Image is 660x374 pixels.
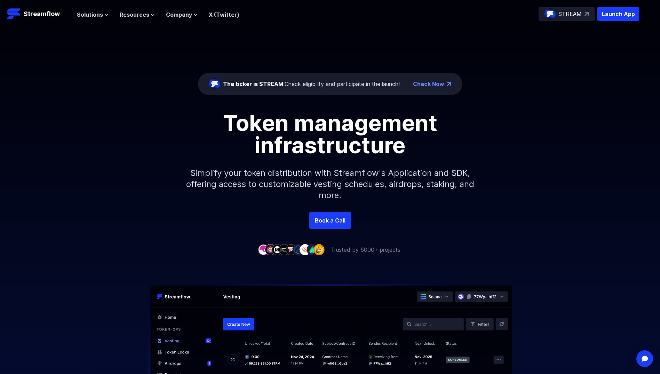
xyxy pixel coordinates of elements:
p: Streamflow [24,9,60,19]
img: streamflow-logo-circle.png [544,8,556,20]
img: company-3 [272,244,283,255]
p: Trusted by 5000+ projects [331,246,400,254]
a: Book a Call [309,212,351,229]
a: X (Twitter) [209,11,239,18]
button: Company [166,10,198,19]
p: Simplify your token distribution with Streamflow's Application and SDK, offering access to custom... [181,156,480,212]
img: Streamflow Logo [7,7,21,21]
a: STREAM [539,7,595,21]
span: Company [166,10,192,19]
a: Check Now [413,80,444,88]
span: Solutions [77,10,103,19]
img: company-8 [307,244,318,255]
img: company-4 [279,244,290,255]
img: company-2 [265,244,276,255]
button: Resources [120,10,155,19]
img: company-1 [258,244,269,255]
div: Check eligibility and participate in the launch! [223,80,400,88]
span: Resources [120,10,149,19]
button: Launch App [597,7,639,21]
div: Open Intercom Messenger [636,350,653,367]
img: top-right-arrow.svg [585,12,589,16]
img: top-right-arrow.png [447,82,451,86]
img: company-6 [293,244,304,255]
img: company-9 [313,244,325,255]
img: company-7 [300,244,311,255]
button: Solutions [77,10,109,19]
img: company-5 [286,244,297,255]
h1: Token management infrastructure [174,112,487,156]
span: The ticker is STREAM: [223,80,285,87]
p: STREAM [558,10,582,18]
a: Streamflow [7,7,70,21]
img: streamflow-logo-circle.png [209,78,220,89]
